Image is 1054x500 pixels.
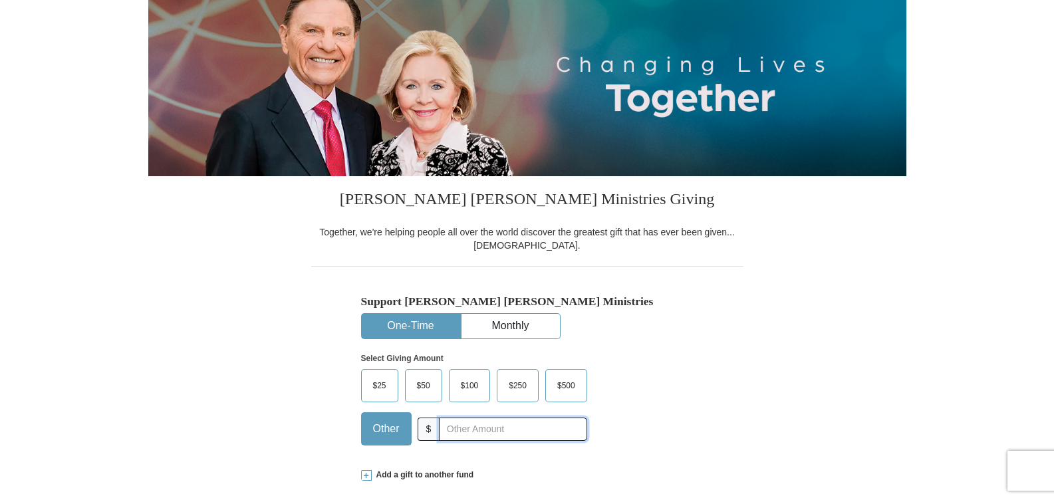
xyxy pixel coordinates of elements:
span: Add a gift to another fund [372,469,474,481]
div: Together, we're helping people all over the world discover the greatest gift that has ever been g... [311,225,743,252]
strong: Select Giving Amount [361,354,444,363]
span: $50 [410,376,437,396]
span: $250 [502,376,533,396]
h5: Support [PERSON_NAME] [PERSON_NAME] Ministries [361,295,694,309]
span: $25 [366,376,393,396]
span: $100 [454,376,485,396]
span: $ [418,418,440,441]
button: Monthly [461,314,560,338]
span: Other [366,419,406,439]
h3: [PERSON_NAME] [PERSON_NAME] Ministries Giving [311,176,743,225]
button: One-Time [362,314,460,338]
span: $500 [551,376,582,396]
input: Other Amount [439,418,587,441]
